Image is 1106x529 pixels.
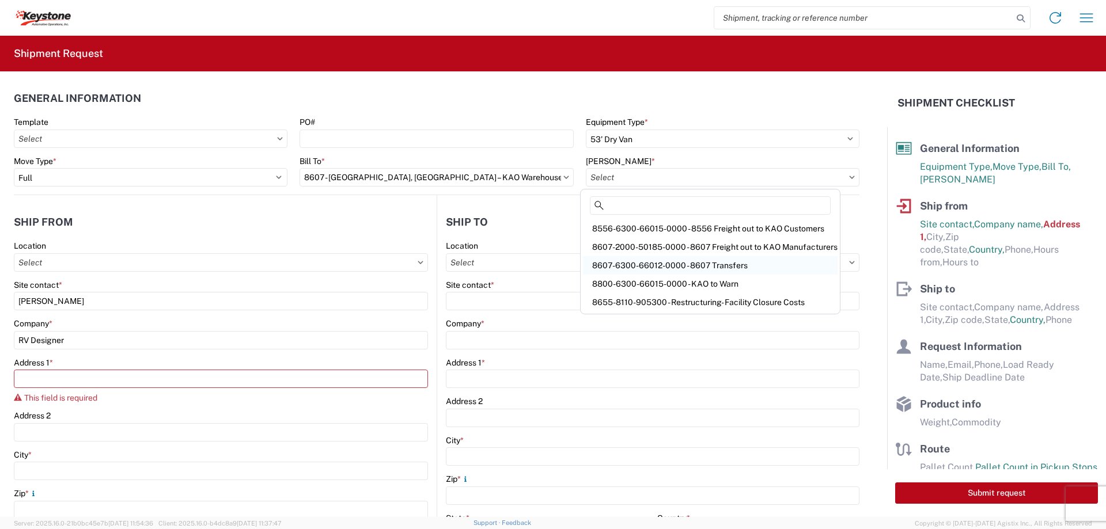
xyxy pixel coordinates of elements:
[926,314,945,325] span: City,
[915,518,1092,528] span: Copyright © [DATE]-[DATE] Agistix Inc., All Rights Reserved
[14,241,46,251] label: Location
[446,474,470,484] label: Zip
[14,253,428,272] input: Select
[969,244,1005,255] span: Country,
[446,513,469,523] label: State
[945,314,984,325] span: Zip code,
[944,244,969,255] span: State,
[920,161,993,172] span: Equipment Type,
[14,117,48,127] label: Template
[920,174,995,185] span: [PERSON_NAME]
[14,280,62,290] label: Site contact
[24,393,97,402] span: This field is required
[942,372,1025,383] span: Ship Deadline Date
[920,462,975,473] span: Pallet Count,
[583,219,838,238] div: 8556-6300-66015-0000 - 8556 Freight out to KAO Customers
[14,130,287,148] input: Select
[446,241,478,251] label: Location
[446,318,484,329] label: Company
[920,359,948,370] span: Name,
[583,238,838,256] div: 8607-2000-50185-0000 - 8607 Freight out to KAO Manufacturers
[14,216,73,228] h2: Ship from
[14,47,103,60] h2: Shipment Request
[502,519,531,526] a: Feedback
[974,219,1043,230] span: Company name,
[920,200,968,212] span: Ship from
[984,314,1010,325] span: State,
[583,293,838,311] div: 8655-8110-905300 - Restructuring- Facility Closure Costs
[14,488,38,498] label: Zip
[948,359,974,370] span: Email,
[920,398,981,410] span: Product info
[14,357,53,368] label: Address 1
[158,520,282,527] span: Client: 2025.16.0-b4dc8a9
[1005,244,1033,255] span: Phone,
[895,482,1098,504] button: Submit request
[920,142,1020,154] span: General Information
[586,168,859,187] input: Select
[993,161,1041,172] span: Move Type,
[14,520,153,527] span: Server: 2025.16.0-21b0bc45e7b
[920,443,950,455] span: Route
[920,219,974,230] span: Site contact,
[14,318,52,329] label: Company
[300,168,573,187] input: Select
[14,156,56,166] label: Move Type
[583,256,838,275] div: 8607-6300-66012-0000 - 8607 Transfers
[446,253,859,272] input: Select
[300,156,325,166] label: Bill To
[920,302,974,313] span: Site contact,
[1046,314,1072,325] span: Phone
[446,357,485,368] label: Address 1
[897,96,1015,110] h2: Shipment Checklist
[974,302,1044,313] span: Company name,
[108,520,153,527] span: [DATE] 11:54:36
[14,410,51,421] label: Address 2
[300,117,315,127] label: PO#
[657,513,690,523] label: Country
[974,359,1003,370] span: Phone,
[1010,314,1046,325] span: Country,
[920,462,1097,485] span: Pallet Count in Pickup Stops equals Pallet Count in delivery stops
[926,231,945,242] span: City,
[952,417,1001,428] span: Commodity
[920,283,955,295] span: Ship to
[14,93,141,104] h2: General Information
[1041,161,1071,172] span: Bill To,
[586,156,655,166] label: [PERSON_NAME]
[446,435,464,446] label: City
[583,275,838,293] div: 8800-6300-66015-0000 - KAO to Warn
[474,519,502,526] a: Support
[446,280,494,290] label: Site contact
[920,340,1022,352] span: Request Information
[920,417,952,428] span: Weight,
[714,7,1013,29] input: Shipment, tracking or reference number
[446,216,488,228] h2: Ship to
[446,396,483,406] label: Address 2
[237,520,282,527] span: [DATE] 11:37:47
[586,117,648,127] label: Equipment Type
[14,450,32,460] label: City
[942,257,979,268] span: Hours to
